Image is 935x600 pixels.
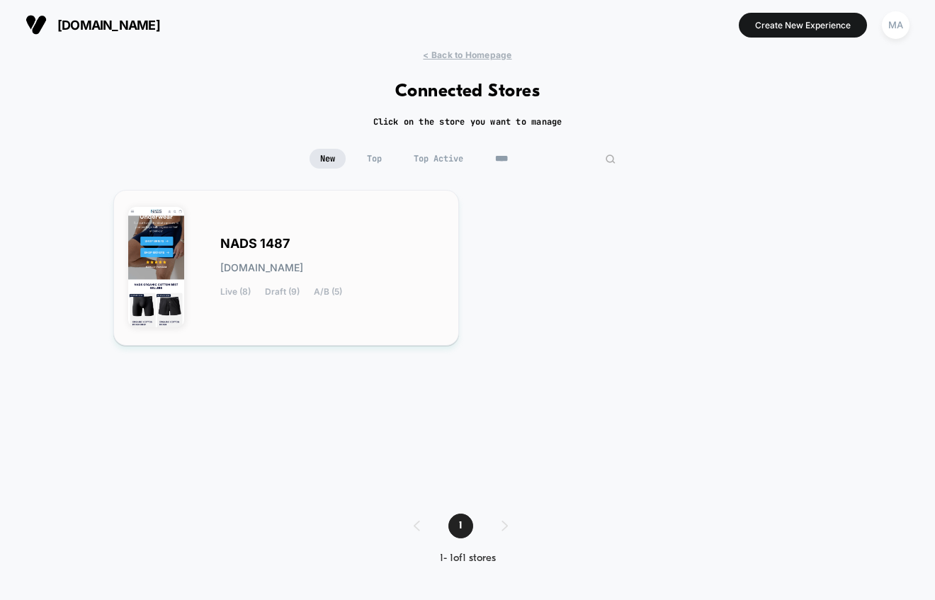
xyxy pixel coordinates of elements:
[356,149,392,169] span: Top
[448,514,473,538] span: 1
[21,13,164,36] button: [DOMAIN_NAME]
[403,149,474,169] span: Top Active
[878,11,914,40] button: MA
[882,11,909,39] div: MA
[739,13,867,38] button: Create New Experience
[25,14,47,35] img: Visually logo
[220,287,251,297] span: Live (8)
[220,263,303,273] span: [DOMAIN_NAME]
[399,553,536,565] div: 1 - 1 of 1 stores
[395,81,540,102] h1: Connected Stores
[310,149,346,169] span: New
[373,116,562,128] h2: Click on the store you want to manage
[423,50,511,60] span: < Back to Homepage
[220,239,290,249] span: NADS 1487
[57,18,160,33] span: [DOMAIN_NAME]
[265,287,300,297] span: Draft (9)
[128,207,184,327] img: NADS_1487
[605,154,616,164] img: edit
[314,287,342,297] span: A/B (5)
